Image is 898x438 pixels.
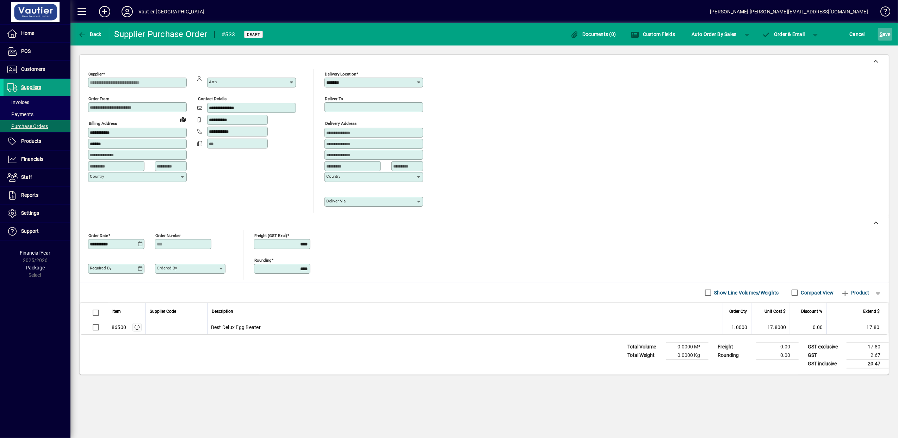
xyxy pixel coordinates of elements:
[847,342,889,351] td: 17.80
[90,174,104,179] mat-label: Country
[209,79,217,84] mat-label: Attn
[138,6,204,17] div: Vautier [GEOGRAPHIC_DATA]
[804,351,847,359] td: GST
[756,351,799,359] td: 0.00
[723,320,751,334] td: 1.0000
[88,233,108,238] mat-label: Order date
[688,28,740,41] button: Auto Order By Sales
[21,138,41,144] span: Products
[114,29,208,40] div: Supplier Purchase Order
[837,286,873,299] button: Product
[76,28,103,41] button: Back
[790,320,826,334] td: 0.00
[4,187,70,204] a: Reports
[21,48,31,54] span: POS
[88,96,109,101] mat-label: Order from
[26,265,45,270] span: Package
[21,192,38,198] span: Reports
[177,114,188,125] a: View on map
[4,61,70,78] a: Customers
[21,66,45,72] span: Customers
[804,342,847,351] td: GST exclusive
[624,351,666,359] td: Total Weight
[801,308,822,315] span: Discount %
[7,123,48,129] span: Purchase Orders
[21,174,32,180] span: Staff
[4,205,70,222] a: Settings
[729,308,747,315] span: Order Qty
[4,108,70,120] a: Payments
[4,169,70,186] a: Staff
[254,233,287,238] mat-label: Freight (GST excl)
[751,320,790,334] td: 17.8000
[764,308,786,315] span: Unit Cost $
[112,324,126,331] div: 86500
[212,308,233,315] span: Description
[254,257,271,262] mat-label: Rounding
[863,308,880,315] span: Extend $
[713,289,779,296] label: Show Line Volumes/Weights
[666,351,708,359] td: 0.0000 Kg
[21,156,43,162] span: Financials
[714,351,756,359] td: Rounding
[848,28,867,41] button: Cancel
[116,5,138,18] button: Profile
[4,25,70,42] a: Home
[93,5,116,18] button: Add
[826,320,888,334] td: 17.80
[880,29,891,40] span: ave
[569,28,618,41] button: Documents (0)
[4,43,70,60] a: POS
[70,28,109,41] app-page-header-button: Back
[7,99,29,105] span: Invoices
[325,96,343,101] mat-label: Deliver To
[762,31,805,37] span: Order & Email
[247,32,260,37] span: Draft
[666,342,708,351] td: 0.0000 M³
[150,308,176,315] span: Supplier Code
[4,133,70,150] a: Products
[90,266,111,270] mat-label: Required by
[4,120,70,132] a: Purchase Orders
[756,342,799,351] td: 0.00
[758,28,809,41] button: Order & Email
[21,84,41,90] span: Suppliers
[326,174,340,179] mat-label: Country
[88,72,103,77] mat-label: Supplier
[710,6,868,17] div: [PERSON_NAME] [PERSON_NAME][EMAIL_ADDRESS][DOMAIN_NAME]
[21,210,39,216] span: Settings
[21,228,39,234] span: Support
[878,28,892,41] button: Save
[78,31,101,37] span: Back
[847,351,889,359] td: 2.67
[326,199,346,203] mat-label: Deliver via
[222,29,235,40] div: #533
[325,72,356,77] mat-label: Delivery Location
[570,31,616,37] span: Documents (0)
[20,250,51,256] span: Financial Year
[875,1,889,24] a: Knowledge Base
[4,151,70,168] a: Financials
[112,308,121,315] span: Item
[631,31,675,37] span: Custom Fields
[847,359,889,368] td: 20.47
[4,96,70,108] a: Invoices
[21,30,34,36] span: Home
[624,342,666,351] td: Total Volume
[629,28,677,41] button: Custom Fields
[850,29,865,40] span: Cancel
[714,342,756,351] td: Freight
[157,266,177,270] mat-label: Ordered by
[7,111,33,117] span: Payments
[804,359,847,368] td: GST inclusive
[800,289,834,296] label: Compact View
[211,324,261,331] span: Best Delux Egg Beater
[155,233,181,238] mat-label: Order number
[692,29,737,40] span: Auto Order By Sales
[4,223,70,240] a: Support
[880,31,882,37] span: S
[841,287,869,298] span: Product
